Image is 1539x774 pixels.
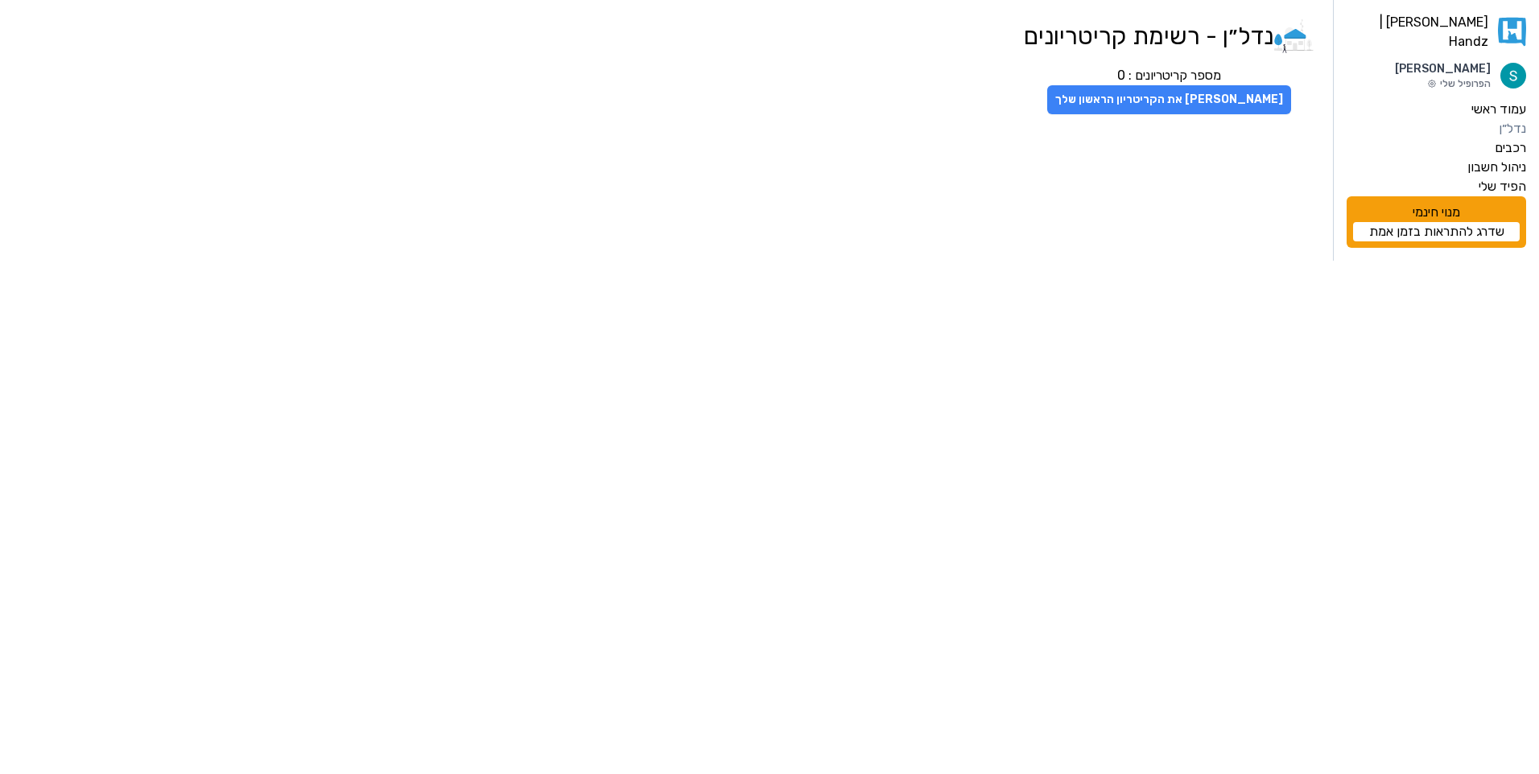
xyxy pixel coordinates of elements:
div: מנוי חינמי [1347,196,1526,248]
a: [PERSON_NAME] | Handz [1347,13,1526,51]
a: רכבים [1347,138,1526,158]
a: ניהול חשבון [1347,158,1526,177]
a: עמוד ראשי [1347,100,1526,119]
a: תמונת פרופיל[PERSON_NAME]הפרופיל שלי [1347,61,1526,90]
p: הפרופיל שלי [1395,77,1491,90]
label: רכבים [1495,138,1526,158]
a: שדרג להתראות בזמן אמת [1353,222,1520,241]
p: [PERSON_NAME] [1395,61,1491,77]
a: הפיד שלי [1347,177,1526,196]
img: תמונת פרופיל [1500,63,1526,89]
button: [PERSON_NAME] את הקריטריון הראשון שלך [1047,85,1291,114]
label: הפיד שלי [1479,177,1526,196]
label: ניהול חשבון [1467,158,1526,177]
label: נדל״ן [1499,119,1526,138]
div: מספר קריטריונים : 0 [1024,66,1314,85]
a: נדל״ן [1347,119,1526,138]
h1: נדל״ן - רשימת קריטריונים [1024,19,1314,53]
label: עמוד ראשי [1471,100,1526,119]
